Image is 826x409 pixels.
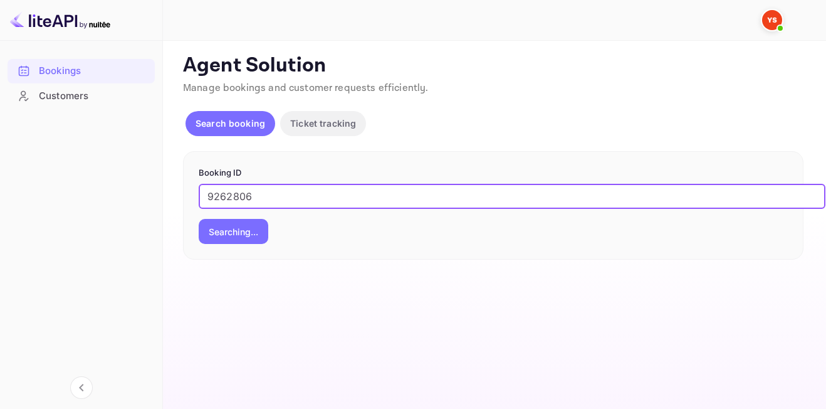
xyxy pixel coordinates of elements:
a: Customers [8,84,155,107]
p: Search booking [196,117,265,130]
p: Agent Solution [183,53,803,78]
img: LiteAPI logo [10,10,110,30]
div: Customers [8,84,155,109]
div: Customers [39,89,149,104]
button: Collapse navigation [70,376,93,399]
span: Manage bookings and customer requests efficiently. [183,82,429,95]
div: Bookings [8,59,155,83]
p: Booking ID [199,167,788,179]
img: Yandex Support [762,10,782,30]
a: Bookings [8,59,155,82]
p: Ticket tracking [290,117,356,130]
input: Enter Booking ID (e.g., 63782194) [199,184,825,209]
button: Searching... [199,219,268,244]
div: Bookings [39,64,149,78]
